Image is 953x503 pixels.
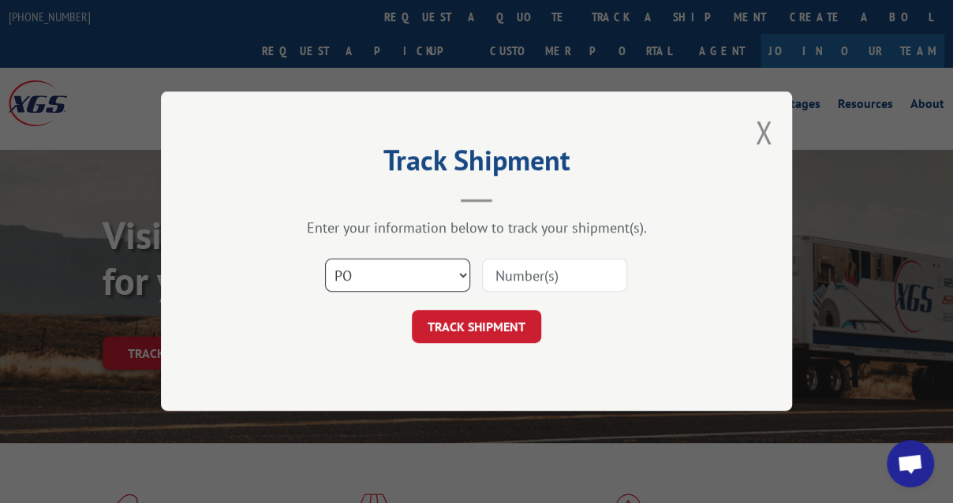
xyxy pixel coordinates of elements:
h2: Track Shipment [240,149,713,179]
div: Enter your information below to track your shipment(s). [240,219,713,237]
div: Open chat [887,440,934,487]
button: TRACK SHIPMENT [412,311,541,344]
input: Number(s) [482,259,627,292]
button: Close modal [755,111,772,153]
